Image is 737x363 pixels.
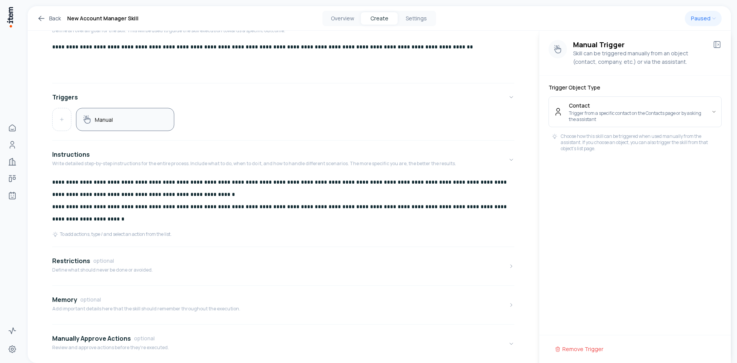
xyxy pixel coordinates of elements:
[93,257,114,265] span: optional
[52,161,456,167] p: Write detailed step-by-step instructions for the entire process. Include what to do, when to do i...
[52,93,78,102] h4: Triggers
[52,289,514,321] button: MemoryoptionalAdd important details here that the skill should remember throughout the execution.
[5,137,20,152] a: People
[52,176,514,244] div: InstructionsWrite detailed step-by-step instructions for the entire process. Include what to do, ...
[52,256,90,265] h4: Restrictions
[52,328,514,360] button: Manually Approve ActionsoptionalReview and approve actions before they're executed.
[37,14,61,23] a: Back
[324,12,361,25] button: Overview
[398,12,435,25] button: Settings
[80,296,101,303] span: optional
[52,86,514,108] button: Triggers
[5,171,20,186] a: Deals
[95,116,113,123] h5: Manual
[134,335,155,342] span: optional
[52,267,153,273] p: Define what should never be done or avoided.
[67,14,139,23] h1: New Account Manager Skill
[573,40,706,49] h3: Manual Trigger
[52,334,131,343] h4: Manually Approve Actions
[52,108,514,137] div: Triggers
[52,306,240,312] p: Add important details here that the skill should remember throughout the execution.
[561,133,719,152] p: Choose how this skill can be triggered when used manually from the assistant. If you choose an ob...
[52,250,514,282] button: RestrictionsoptionalDefine what should never be done or avoided.
[52,295,77,304] h4: Memory
[6,6,14,28] img: Item Brain Logo
[52,150,90,159] h4: Instructions
[549,341,610,357] button: Remove Trigger
[5,188,20,203] a: Agents
[361,12,398,25] button: Create
[573,49,706,66] p: Skill can be triggered manually from an object (contact, company, etc.) or via the assistant.
[5,323,20,338] a: Activity
[52,43,514,80] div: GoalDefine an overall goal for the skill. This will be used to guide the skill execution towards ...
[52,345,169,351] p: Review and approve actions before they're executed.
[5,154,20,169] a: Companies
[5,341,20,357] a: Settings
[5,120,20,136] a: Home
[52,28,285,34] p: Define an overall goal for the skill. This will be used to guide the skill execution towards a sp...
[549,85,722,90] label: Trigger Object Type
[52,231,172,237] div: To add actions, type / and select an action from the list.
[52,144,514,176] button: InstructionsWrite detailed step-by-step instructions for the entire process. Include what to do, ...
